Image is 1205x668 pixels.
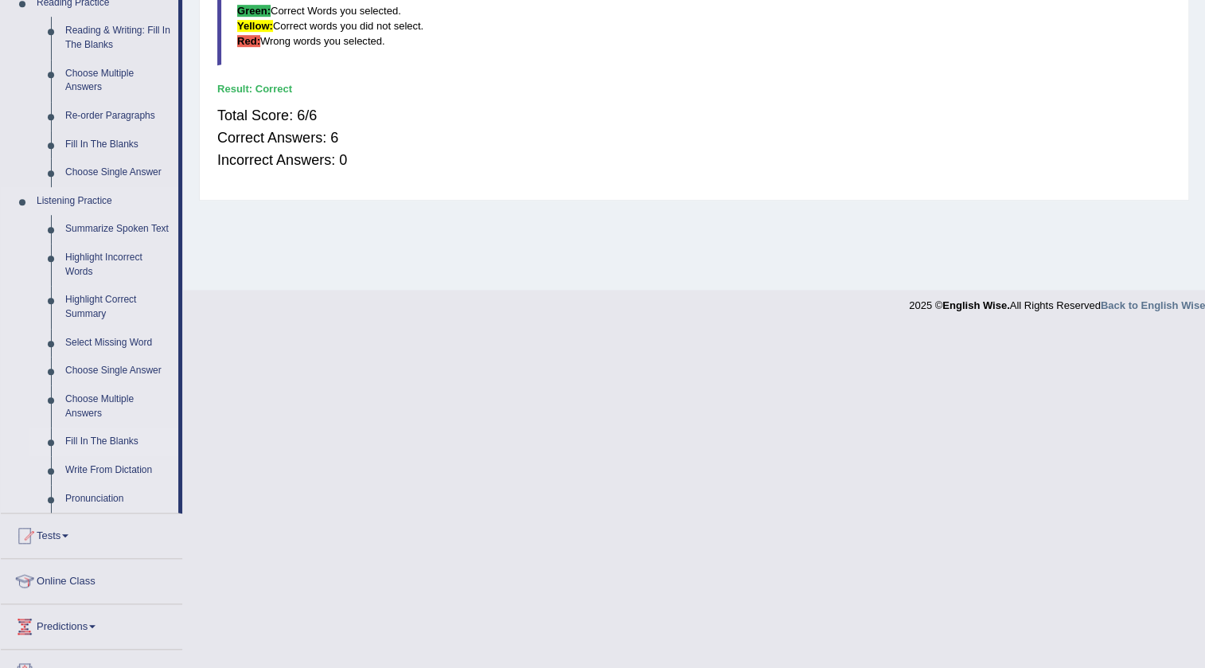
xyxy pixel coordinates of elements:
[58,60,178,102] a: Choose Multiple Answers
[58,102,178,131] a: Re-order Paragraphs
[909,290,1205,313] div: 2025 © All Rights Reserved
[1,514,182,553] a: Tests
[58,131,178,159] a: Fill In The Blanks
[58,244,178,286] a: Highlight Incorrect Words
[217,81,1171,96] div: Result:
[1,604,182,644] a: Predictions
[58,329,178,357] a: Select Missing Word
[58,428,178,456] a: Fill In The Blanks
[58,286,178,328] a: Highlight Correct Summary
[942,299,1009,311] strong: English Wise.
[217,96,1171,179] div: Total Score: 6/6 Correct Answers: 6 Incorrect Answers: 0
[58,158,178,187] a: Choose Single Answer
[237,35,260,47] b: Red:
[237,5,271,17] b: Green:
[58,357,178,385] a: Choose Single Answer
[58,456,178,485] a: Write From Dictation
[29,187,178,216] a: Listening Practice
[58,385,178,428] a: Choose Multiple Answers
[58,215,178,244] a: Summarize Spoken Text
[1101,299,1205,311] a: Back to English Wise
[58,485,178,514] a: Pronunciation
[1,559,182,599] a: Online Class
[58,17,178,59] a: Reading & Writing: Fill In The Blanks
[237,20,273,32] b: Yellow:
